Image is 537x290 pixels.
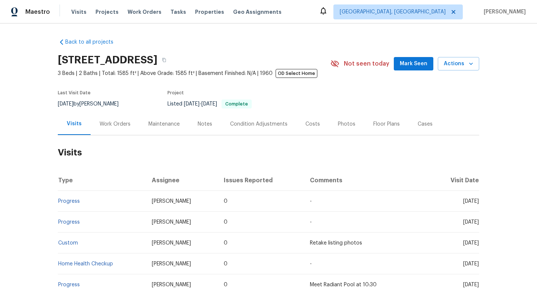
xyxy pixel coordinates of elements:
[184,101,200,107] span: [DATE]
[373,120,400,128] div: Floor Plans
[58,199,80,204] a: Progress
[230,120,288,128] div: Condition Adjustments
[58,240,78,246] a: Custom
[463,199,479,204] span: [DATE]
[100,120,131,128] div: Work Orders
[58,282,80,287] a: Progress
[184,101,217,107] span: -
[201,101,217,107] span: [DATE]
[310,282,377,287] span: Meet Radiant Pool at 10:30
[71,8,87,16] span: Visits
[463,240,479,246] span: [DATE]
[233,8,282,16] span: Geo Assignments
[481,8,526,16] span: [PERSON_NAME]
[463,220,479,225] span: [DATE]
[170,9,186,15] span: Tasks
[463,282,479,287] span: [DATE]
[157,53,171,67] button: Copy Address
[224,220,227,225] span: 0
[58,91,91,95] span: Last Visit Date
[167,91,184,95] span: Project
[310,240,362,246] span: Retake listing photos
[338,120,355,128] div: Photos
[394,57,433,71] button: Mark Seen
[58,220,80,225] a: Progress
[58,261,113,267] a: Home Health Checkup
[444,59,473,69] span: Actions
[310,199,312,204] span: -
[148,120,180,128] div: Maintenance
[224,261,227,267] span: 0
[198,120,212,128] div: Notes
[224,282,227,287] span: 0
[152,282,191,287] span: [PERSON_NAME]
[438,57,479,71] button: Actions
[344,60,389,67] span: Not seen today
[58,101,73,107] span: [DATE]
[152,199,191,204] span: [PERSON_NAME]
[152,220,191,225] span: [PERSON_NAME]
[152,240,191,246] span: [PERSON_NAME]
[25,8,50,16] span: Maestro
[58,100,128,108] div: by [PERSON_NAME]
[463,261,479,267] span: [DATE]
[222,102,251,106] span: Complete
[146,170,218,191] th: Assignee
[218,170,304,191] th: Issues Reported
[95,8,119,16] span: Projects
[305,120,320,128] div: Costs
[400,59,427,69] span: Mark Seen
[304,170,430,191] th: Comments
[58,56,157,64] h2: [STREET_ADDRESS]
[58,135,479,170] h2: Visits
[167,101,252,107] span: Listed
[340,8,446,16] span: [GEOGRAPHIC_DATA], [GEOGRAPHIC_DATA]
[128,8,161,16] span: Work Orders
[224,199,227,204] span: 0
[58,70,330,77] span: 3 Beds | 2 Baths | Total: 1585 ft² | Above Grade: 1585 ft² | Basement Finished: N/A | 1960
[58,170,146,191] th: Type
[67,120,82,127] div: Visits
[58,38,129,46] a: Back to all projects
[430,170,479,191] th: Visit Date
[310,261,312,267] span: -
[276,69,317,78] span: OD Select Home
[418,120,433,128] div: Cases
[195,8,224,16] span: Properties
[224,240,227,246] span: 0
[152,261,191,267] span: [PERSON_NAME]
[310,220,312,225] span: -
